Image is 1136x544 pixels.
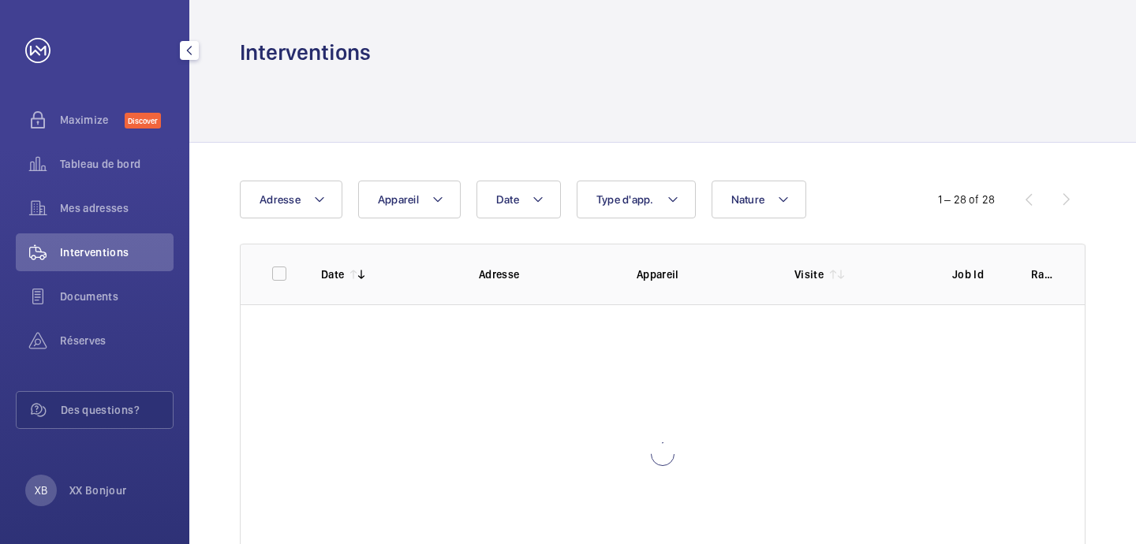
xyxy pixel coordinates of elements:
[60,244,174,260] span: Interventions
[479,266,611,282] p: Adresse
[476,181,561,218] button: Date
[35,483,47,498] p: XB
[60,333,174,348] span: Réserves
[378,193,419,206] span: Appareil
[125,113,161,129] span: Discover
[240,181,342,218] button: Adresse
[60,156,174,172] span: Tableau de bord
[61,402,173,418] span: Des questions?
[321,266,344,282] p: Date
[938,192,995,207] div: 1 – 28 of 28
[260,193,301,206] span: Adresse
[60,289,174,304] span: Documents
[731,193,765,206] span: Nature
[496,193,519,206] span: Date
[637,266,769,282] p: Appareil
[794,266,824,282] p: Visite
[358,181,461,218] button: Appareil
[60,200,174,216] span: Mes adresses
[240,38,371,67] h1: Interventions
[952,266,1006,282] p: Job Id
[577,181,696,218] button: Type d'app.
[69,483,127,498] p: XX Bonjour
[1031,266,1053,282] p: Rapport
[60,112,125,128] span: Maximize
[596,193,654,206] span: Type d'app.
[712,181,807,218] button: Nature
